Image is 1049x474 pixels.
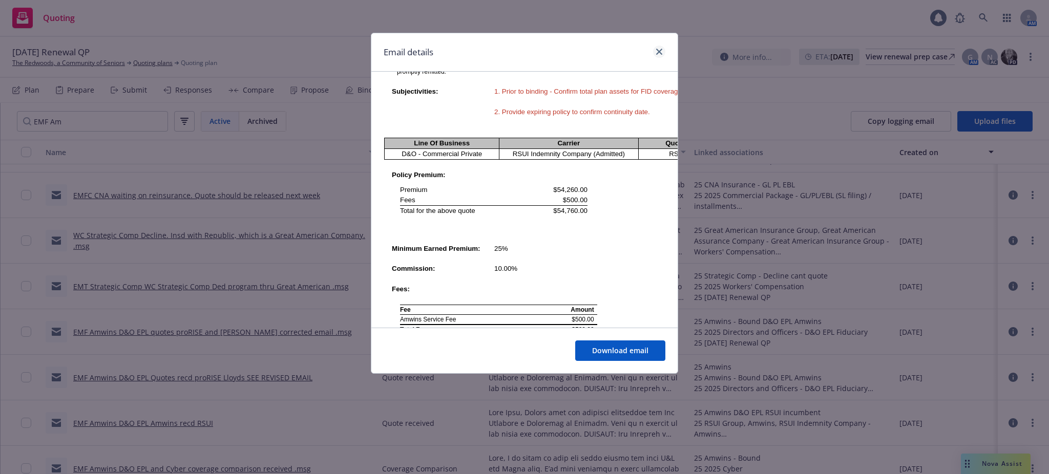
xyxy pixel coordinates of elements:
[384,46,433,59] h1: Email details
[392,265,435,272] strong: Commission:
[563,196,588,204] span: $500.00
[513,150,625,158] span: RSUI Indemnity Company (Admitted)
[553,186,588,193] span: $54,260.00
[653,46,665,58] a: close
[572,326,594,333] strong: $500.00
[400,186,427,193] span: Premium
[669,150,721,158] span: RSUI $3M / $50k
[553,207,588,214] span: $54,760.00
[402,150,482,158] span: D&O - Commercial Private
[665,139,725,147] strong: Quote Description
[494,265,517,272] span: 10.00%
[392,285,410,293] strong: Fees:
[392,171,445,179] strong: Policy Premium:
[494,245,508,252] span: 25%
[571,306,594,313] strong: Amount
[392,245,480,252] strong: Minimum Earned Premium:
[400,306,411,313] strong: Fee
[592,346,648,355] span: Download email
[494,88,684,116] span: 1. Prior to binding - Confirm total plan assets for FID coverage. 2. Provide expiring policy to c...
[557,139,580,147] strong: Carrier
[414,139,470,147] strong: Line Of Business
[400,196,415,204] span: Fees
[400,316,456,323] span: Amwins Service Fee
[400,207,475,214] span: Total for the above quote
[400,326,430,333] strong: Total Fees
[572,316,594,323] span: $500.00
[392,88,438,95] strong: Subjectivities:
[575,340,665,361] button: Download email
